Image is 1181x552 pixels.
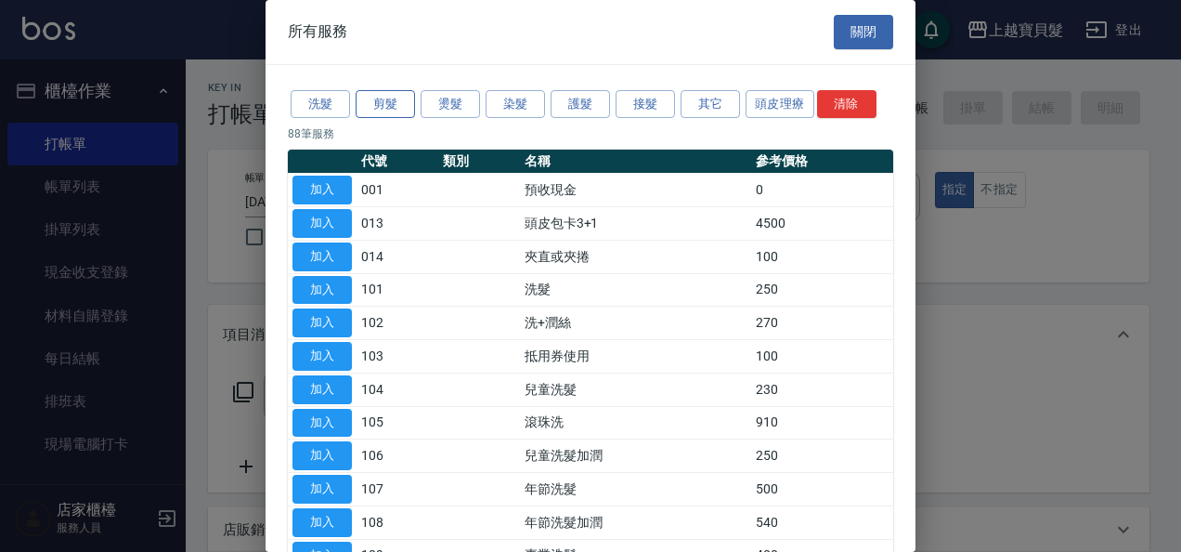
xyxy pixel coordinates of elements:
td: 108 [357,506,438,539]
th: 名稱 [520,150,752,174]
td: 910 [751,406,893,440]
p: 88 筆服務 [288,125,893,142]
td: 013 [357,207,438,241]
button: 剪髮 [356,90,415,119]
button: 加入 [292,508,352,537]
td: 兒童洗髮 [520,373,752,406]
button: 加入 [292,375,352,404]
td: 洗+潤絲 [520,307,752,340]
td: 101 [357,273,438,307]
td: 0 [751,174,893,207]
button: 加入 [292,441,352,470]
button: 清除 [817,90,876,119]
button: 關閉 [834,15,893,49]
td: 250 [751,440,893,473]
td: 001 [357,174,438,207]
td: 102 [357,307,438,340]
button: 頭皮理療 [746,90,814,119]
td: 兒童洗髮加潤 [520,440,752,473]
button: 洗髮 [291,90,350,119]
th: 代號 [357,150,438,174]
button: 加入 [292,409,352,438]
td: 預收現金 [520,174,752,207]
button: 接髮 [616,90,675,119]
button: 加入 [292,243,352,271]
td: 104 [357,373,438,406]
td: 107 [357,473,438,506]
button: 燙髮 [421,90,480,119]
td: 100 [751,240,893,273]
td: 105 [357,406,438,440]
td: 100 [751,340,893,374]
td: 頭皮包卡3+1 [520,207,752,241]
button: 加入 [292,475,352,504]
td: 滾珠洗 [520,406,752,440]
td: 014 [357,240,438,273]
td: 500 [751,473,893,506]
td: 4500 [751,207,893,241]
td: 106 [357,440,438,473]
span: 所有服務 [288,22,347,41]
td: 103 [357,340,438,374]
td: 年節洗髮加潤 [520,506,752,539]
td: 夾直或夾捲 [520,240,752,273]
button: 加入 [292,342,352,371]
th: 參考價格 [751,150,893,174]
button: 加入 [292,176,352,204]
td: 250 [751,273,893,307]
button: 染髮 [486,90,545,119]
button: 其它 [681,90,740,119]
td: 270 [751,307,893,340]
th: 類別 [438,150,520,174]
td: 洗髮 [520,273,752,307]
td: 230 [751,373,893,406]
td: 540 [751,506,893,539]
button: 加入 [292,276,352,305]
td: 年節洗髮 [520,473,752,506]
td: 抵用券使用 [520,340,752,374]
button: 護髮 [551,90,610,119]
button: 加入 [292,209,352,238]
button: 加入 [292,309,352,337]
